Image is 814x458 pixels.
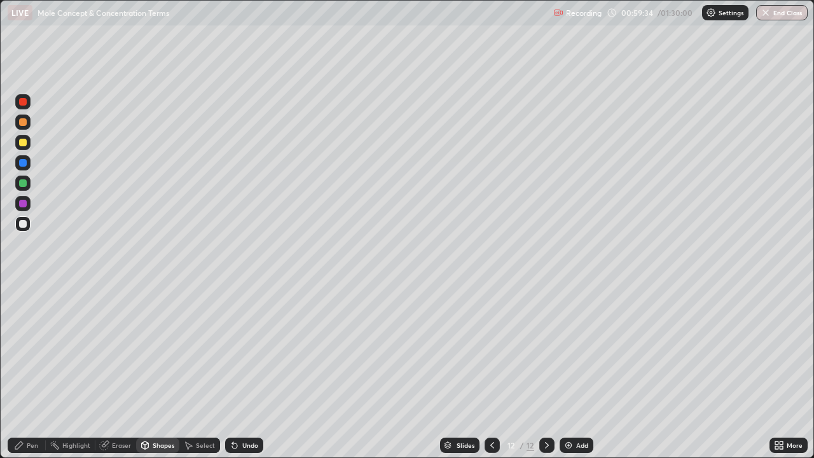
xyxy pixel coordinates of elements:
img: end-class-cross [761,8,771,18]
div: More [787,442,803,448]
div: Select [196,442,215,448]
div: 12 [505,441,518,449]
button: End Class [756,5,808,20]
div: Pen [27,442,38,448]
img: recording.375f2c34.svg [553,8,563,18]
div: Undo [242,442,258,448]
p: Recording [566,8,602,18]
img: class-settings-icons [706,8,716,18]
div: 12 [527,440,534,451]
p: Settings [719,10,743,16]
div: Slides [457,442,474,448]
p: Mole Concept & Concentration Terms [38,8,169,18]
div: Add [576,442,588,448]
div: Eraser [112,442,131,448]
div: Shapes [153,442,174,448]
div: Highlight [62,442,90,448]
img: add-slide-button [563,440,574,450]
div: / [520,441,524,449]
p: LIVE [11,8,29,18]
